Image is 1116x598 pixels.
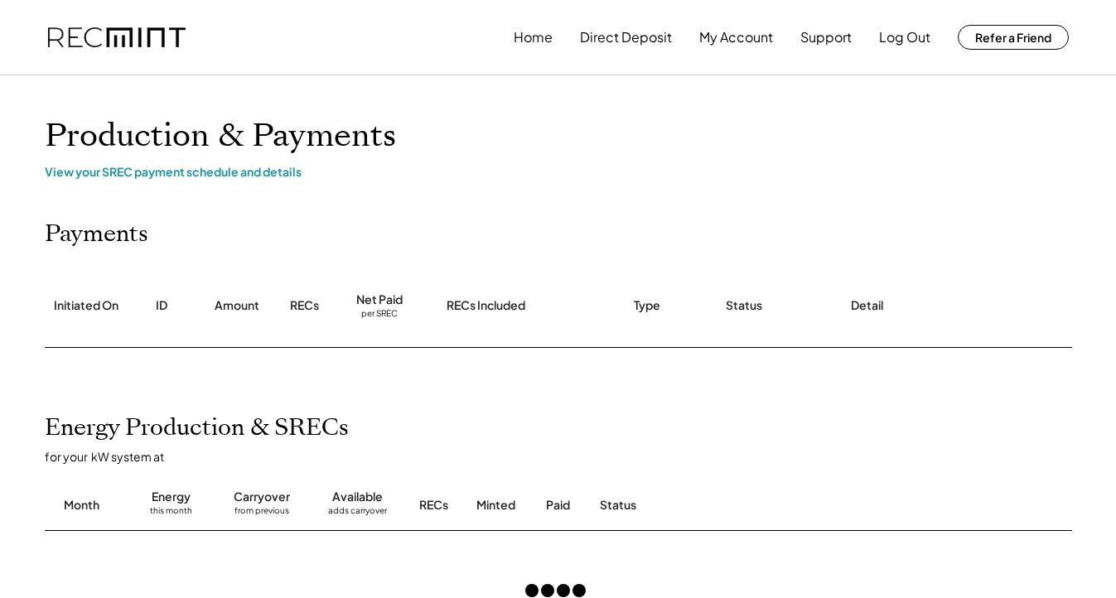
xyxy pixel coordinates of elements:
div: Minted [476,497,515,514]
div: this month [150,505,192,522]
div: Detail [851,297,883,314]
div: Available [332,489,383,505]
div: Type [634,297,660,314]
h1: Production & Payments [45,117,1072,156]
div: ID [156,297,167,314]
div: Amount [215,297,259,314]
div: Status [600,497,882,514]
div: Carryover [234,489,290,505]
div: RECs Included [447,297,525,314]
h2: Energy Production & SRECs [45,414,349,442]
div: per SREC [361,308,398,321]
div: Paid [546,497,570,514]
div: RECs [290,297,319,314]
img: recmint-logotype%403x.png [48,27,186,48]
button: My Account [699,21,773,54]
button: Direct Deposit [580,21,672,54]
div: Initiated On [54,297,118,314]
div: for your kW system at [45,449,1089,464]
button: Refer a Friend [958,25,1069,50]
div: adds carryover [328,505,387,522]
button: Support [800,21,852,54]
div: Status [726,297,762,314]
div: View your SREC payment schedule and details [45,164,1072,179]
div: from previous [234,505,289,522]
h2: Payments [45,220,148,248]
button: Log Out [879,21,930,54]
button: Home [514,21,553,54]
div: Energy [152,489,191,505]
div: RECs [419,497,448,514]
div: Net Paid [356,292,403,308]
div: Month [64,497,99,514]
